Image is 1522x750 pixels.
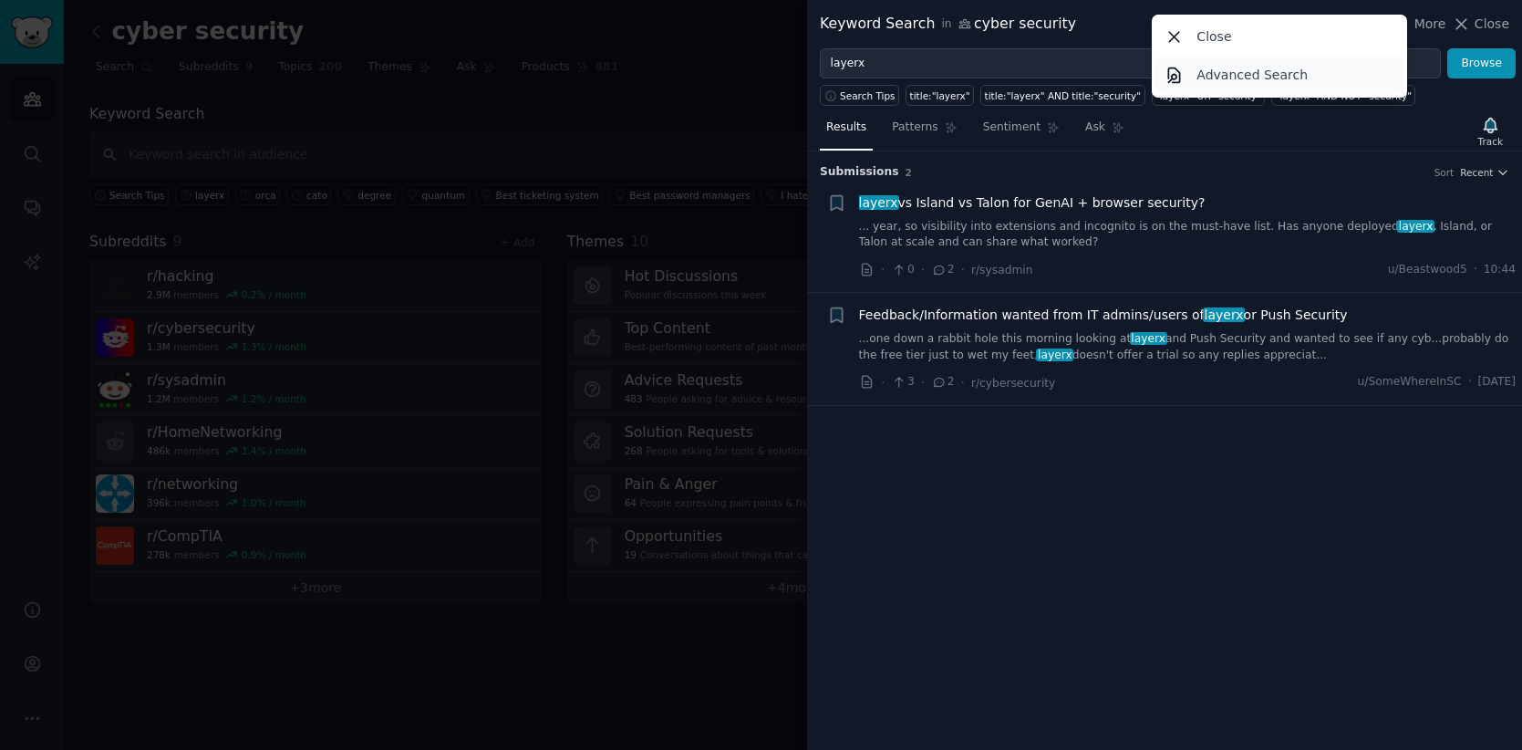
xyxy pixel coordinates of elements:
a: ... year, so visibility into extensions and incognito is on the must-have list. Has anyone deploy... [859,219,1517,251]
button: Browse [1447,48,1516,79]
span: · [1468,374,1472,391]
button: Recent [1460,166,1509,179]
span: Submission s [820,164,899,181]
span: · [921,373,925,392]
a: title:"layerx" AND title:"security" [980,85,1144,106]
div: Track [1478,135,1503,148]
span: 2 [931,374,954,391]
span: layerx [857,195,900,210]
span: Close [1475,15,1509,34]
a: Results [820,113,873,151]
span: 2 [931,262,954,278]
span: r/cybersecurity [971,377,1055,390]
span: layerx [1203,307,1246,322]
span: 10:44 [1484,262,1516,278]
span: Patterns [892,120,937,136]
a: Feedback/Information wanted from IT admins/users oflayerxor Push Security [859,306,1348,325]
span: u/SomeWhereInSC [1358,374,1462,391]
span: 2 [906,167,912,178]
span: in [941,16,951,33]
span: 0 [891,262,914,278]
span: vs Island vs Talon for GenAI + browser security? [859,193,1206,213]
span: Search Tips [840,89,896,102]
span: r/sysadmin [971,264,1033,276]
span: Recent [1460,166,1493,179]
span: u/Beastwood5 [1388,262,1467,278]
button: Search Tips [820,85,899,106]
input: Try a keyword related to your business [820,48,1441,79]
span: Feedback/Information wanted from IT admins/users of or Push Security [859,306,1348,325]
span: · [961,373,965,392]
button: More [1395,15,1446,34]
span: Ask [1085,120,1105,136]
button: Close [1452,15,1509,34]
span: Sentiment [983,120,1041,136]
span: [DATE] [1478,374,1516,391]
button: Track [1472,112,1509,151]
a: Patterns [885,113,963,151]
span: · [1474,262,1477,278]
a: Sentiment [977,113,1066,151]
div: Sort [1434,166,1455,179]
span: · [961,260,965,279]
span: · [921,260,925,279]
div: title:"layerx" AND title:"security" [985,89,1141,102]
span: More [1414,15,1446,34]
span: layerx [1036,349,1073,361]
span: layerx [1397,220,1434,233]
p: Close [1196,27,1231,47]
span: · [881,260,885,279]
span: layerx [1130,332,1167,345]
a: layerxvs Island vs Talon for GenAI + browser security? [859,193,1206,213]
div: Keyword Search cyber security [820,13,1076,36]
a: title:"layerx" [906,85,974,106]
a: Ask [1079,113,1131,151]
p: Advanced Search [1196,66,1308,85]
a: ...one down a rabbit hole this morning looking atlayerxand Push Security and wanted to see if any... [859,331,1517,363]
div: title:"layerx" [910,89,970,102]
a: Advanced Search [1155,56,1404,94]
span: · [881,373,885,392]
span: 3 [891,374,914,391]
span: Results [826,120,866,136]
